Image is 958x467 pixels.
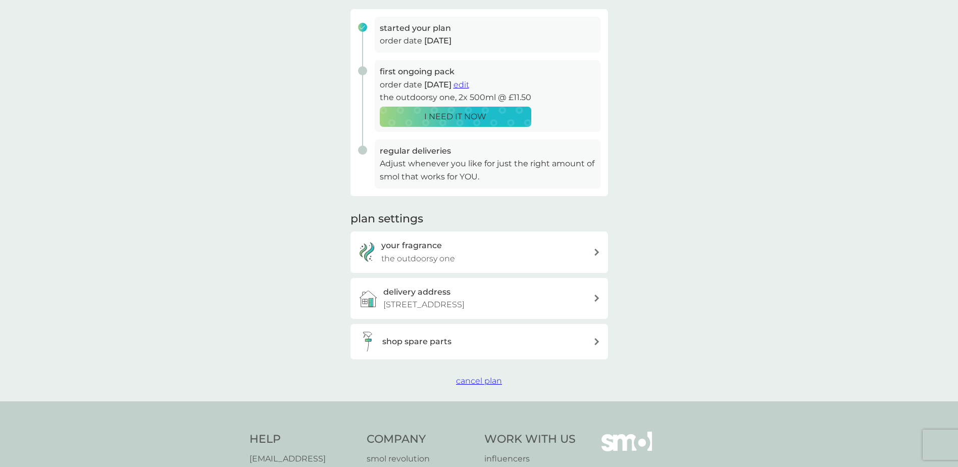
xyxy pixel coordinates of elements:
[456,375,502,388] button: cancel plan
[382,335,451,348] h3: shop spare parts
[453,78,469,91] button: edit
[380,91,595,104] p: the outdoorsy one, 2x 500ml @ £11.50
[350,278,608,319] a: delivery address[STREET_ADDRESS]
[424,80,451,89] span: [DATE]
[380,145,595,158] h3: regular deliveries
[380,107,531,127] button: I NEED IT NOW
[381,239,442,252] h3: your fragrance
[453,80,469,89] span: edit
[456,376,502,386] span: cancel plan
[380,22,595,35] h3: started your plan
[424,110,486,123] p: I NEED IT NOW
[367,432,474,447] h4: Company
[367,452,474,465] a: smol revolution
[424,36,451,45] span: [DATE]
[249,432,357,447] h4: Help
[383,286,450,299] h3: delivery address
[381,252,455,265] p: the outdoorsy one
[380,78,595,91] p: order date
[383,298,465,311] p: [STREET_ADDRESS]
[350,324,608,359] button: shop spare parts
[484,432,576,447] h4: Work With Us
[350,231,608,272] a: your fragrancethe outdoorsy one
[601,432,652,466] img: smol
[380,157,595,183] p: Adjust whenever you like for just the right amount of smol that works for YOU.
[380,34,595,48] p: order date
[380,65,595,78] h3: first ongoing pack
[484,452,576,465] a: influencers
[350,211,423,227] h2: plan settings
